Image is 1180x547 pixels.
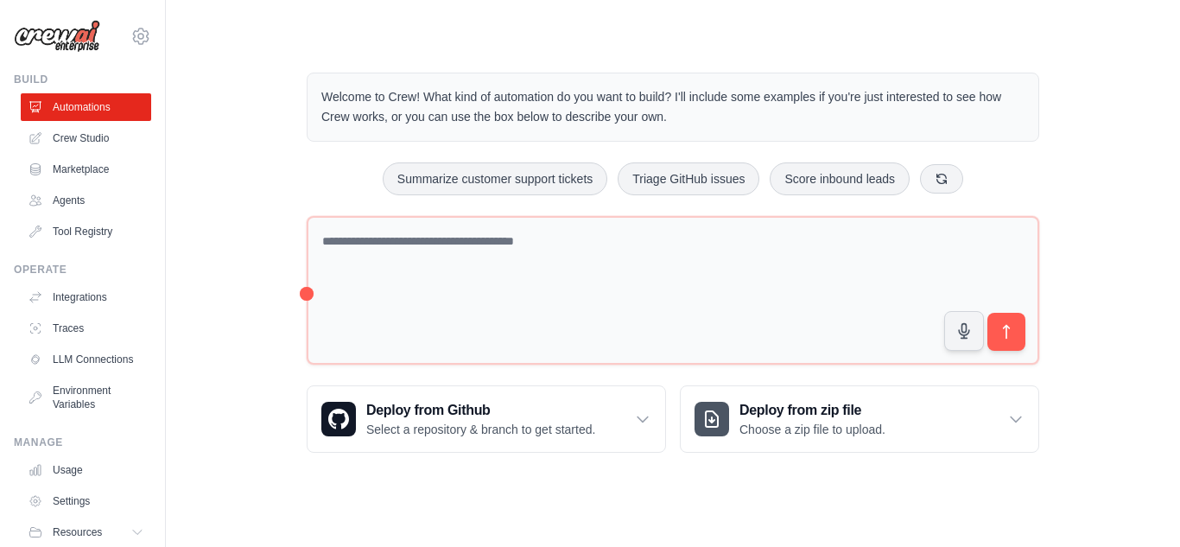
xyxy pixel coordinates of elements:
[366,421,595,438] p: Select a repository & branch to get started.
[739,400,885,421] h3: Deploy from zip file
[14,263,151,277] div: Operate
[21,187,151,214] a: Agents
[21,93,151,121] a: Automations
[21,346,151,373] a: LLM Connections
[366,400,595,421] h3: Deploy from Github
[321,87,1025,127] p: Welcome to Crew! What kind of automation do you want to build? I'll include some examples if you'...
[53,525,102,539] span: Resources
[21,156,151,183] a: Marketplace
[14,20,100,53] img: Logo
[21,315,151,342] a: Traces
[14,73,151,86] div: Build
[21,456,151,484] a: Usage
[21,218,151,245] a: Tool Registry
[21,283,151,311] a: Integrations
[383,162,607,195] button: Summarize customer support tickets
[739,421,885,438] p: Choose a zip file to upload.
[21,518,151,546] button: Resources
[770,162,910,195] button: Score inbound leads
[14,436,151,449] div: Manage
[21,487,151,515] a: Settings
[21,377,151,418] a: Environment Variables
[21,124,151,152] a: Crew Studio
[618,162,759,195] button: Triage GitHub issues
